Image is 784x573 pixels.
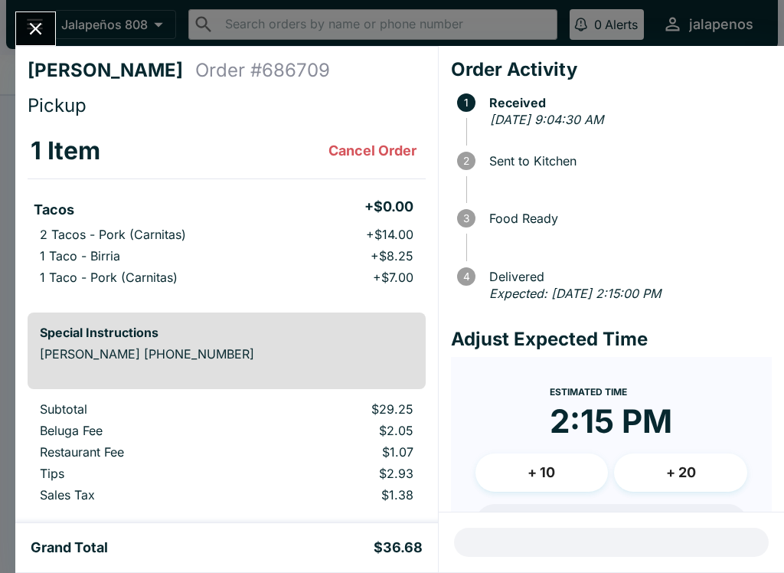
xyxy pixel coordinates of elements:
[482,270,772,283] span: Delivered
[40,466,238,481] p: Tips
[40,270,178,285] p: 1 Taco - Pork (Carnitas)
[31,136,100,166] h3: 1 Item
[34,201,74,219] h5: Tacos
[40,346,413,362] p: [PERSON_NAME] [PHONE_NUMBER]
[28,123,426,300] table: orders table
[40,227,186,242] p: 2 Tacos - Pork (Carnitas)
[40,325,413,340] h6: Special Instructions
[195,59,330,82] h4: Order # 686709
[373,270,413,285] p: + $7.00
[40,444,238,460] p: Restaurant Fee
[40,423,238,438] p: Beluga Fee
[263,487,413,503] p: $1.38
[364,198,413,216] h5: + $0.00
[40,248,120,264] p: 1 Taco - Birria
[28,94,87,116] span: Pickup
[482,96,772,110] span: Received
[482,154,772,168] span: Sent to Kitchen
[31,539,108,557] h5: Grand Total
[463,155,469,167] text: 2
[263,423,413,438] p: $2.05
[28,401,426,509] table: orders table
[550,386,627,398] span: Estimated Time
[263,466,413,481] p: $2.93
[490,112,603,127] em: [DATE] 9:04:30 AM
[263,401,413,417] p: $29.25
[464,97,469,109] text: 1
[489,286,661,301] em: Expected: [DATE] 2:15:00 PM
[40,487,238,503] p: Sales Tax
[371,248,413,264] p: + $8.25
[28,59,195,82] h4: [PERSON_NAME]
[366,227,413,242] p: + $14.00
[614,453,747,492] button: + 20
[263,444,413,460] p: $1.07
[451,328,772,351] h4: Adjust Expected Time
[322,136,423,166] button: Cancel Order
[374,539,423,557] h5: $36.68
[482,211,772,225] span: Food Ready
[550,401,672,441] time: 2:15 PM
[16,12,55,45] button: Close
[463,212,469,224] text: 3
[40,401,238,417] p: Subtotal
[451,58,772,81] h4: Order Activity
[475,453,609,492] button: + 10
[462,270,469,283] text: 4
